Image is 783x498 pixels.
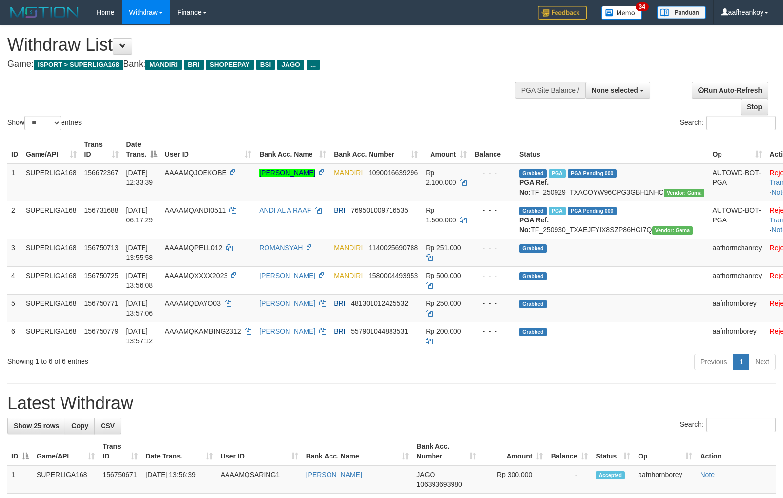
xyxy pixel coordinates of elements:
[519,328,547,336] span: Grabbed
[351,299,408,307] span: Copy 481301012425532 to clipboard
[680,116,776,130] label: Search:
[474,299,512,308] div: - - -
[22,294,81,322] td: SUPERLIGA168
[549,207,566,215] span: Marked by aafromsomean
[33,438,99,465] th: Game/API: activate to sort column ascending
[126,244,153,261] span: [DATE] 13:55:58
[515,136,708,163] th: Status
[142,438,216,465] th: Date Trans.: activate to sort column ascending
[84,169,119,177] span: 156672367
[81,136,123,163] th: Trans ID: activate to sort column ascending
[7,201,22,239] td: 2
[519,300,547,308] span: Grabbed
[14,422,59,430] span: Show 25 rows
[306,471,362,478] a: [PERSON_NAME]
[7,438,33,465] th: ID: activate to sort column descending
[334,327,345,335] span: BRI
[700,471,715,478] a: Note
[547,438,592,465] th: Balance: activate to sort column ascending
[474,326,512,336] div: - - -
[692,82,768,99] a: Run Auto-Refresh
[708,239,765,266] td: aafhormchanrey
[708,136,765,163] th: Op: activate to sort column ascending
[592,438,634,465] th: Status: activate to sort column ascending
[733,354,749,370] a: 1
[259,327,315,335] a: [PERSON_NAME]
[334,244,363,252] span: MANDIRI
[7,163,22,201] td: 1
[71,422,88,430] span: Copy
[84,206,119,214] span: 156731688
[184,60,203,70] span: BRI
[165,244,223,252] span: AAAAMQPELL012
[708,163,765,201] td: AUTOWD-BOT-PGA
[601,6,642,20] img: Button%20Memo.svg
[217,465,302,494] td: AAAAMQSARING1
[585,82,650,99] button: None selected
[217,438,302,465] th: User ID: activate to sort column ascending
[749,354,776,370] a: Next
[7,394,776,413] h1: Latest Withdraw
[307,60,320,70] span: ...
[568,169,617,178] span: PGA Pending
[351,327,408,335] span: Copy 557901044883531 to clipboard
[708,266,765,294] td: aafhormchanrey
[519,207,547,215] span: Grabbed
[206,60,254,70] span: SHOPEEPAY
[7,353,319,366] div: Showing 1 to 6 of 6 entries
[706,116,776,130] input: Search:
[549,169,566,178] span: Marked by aafsengchandara
[84,244,119,252] span: 156750713
[259,206,311,214] a: ANDI AL A RAAF
[480,465,547,494] td: Rp 300,000
[416,471,435,478] span: JAGO
[84,299,119,307] span: 156750771
[22,136,81,163] th: Game/API: activate to sort column ascending
[123,136,161,163] th: Date Trans.: activate to sort column descending
[165,272,227,279] span: AAAAMQXXXX2023
[694,354,733,370] a: Previous
[592,86,638,94] span: None selected
[634,438,696,465] th: Op: activate to sort column ascending
[126,206,153,224] span: [DATE] 06:17:29
[416,480,462,488] span: Copy 106393693980 to clipboard
[636,2,649,11] span: 34
[330,136,422,163] th: Bank Acc. Number: activate to sort column ascending
[369,244,418,252] span: Copy 1140025690788 to clipboard
[165,299,221,307] span: AAAAMQDAYO03
[426,206,456,224] span: Rp 1.500.000
[34,60,123,70] span: ISPORT > SUPERLIGA168
[515,82,585,99] div: PGA Site Balance /
[161,136,255,163] th: User ID: activate to sort column ascending
[22,201,81,239] td: SUPERLIGA168
[145,60,182,70] span: MANDIRI
[369,169,418,177] span: Copy 1090016639296 to clipboard
[94,418,121,434] a: CSV
[474,243,512,253] div: - - -
[126,272,153,289] span: [DATE] 13:56:08
[7,465,33,494] td: 1
[519,272,547,280] span: Grabbed
[596,471,625,479] span: Accepted
[480,438,547,465] th: Amount: activate to sort column ascending
[657,6,706,19] img: panduan.png
[7,35,512,55] h1: Withdraw List
[708,294,765,322] td: aafnhornborey
[7,136,22,163] th: ID
[547,465,592,494] td: -
[426,299,461,307] span: Rp 250.000
[277,60,304,70] span: JAGO
[165,327,241,335] span: AAAAMQKAMBING2312
[256,60,275,70] span: BSI
[7,239,22,266] td: 3
[634,465,696,494] td: aafnhornborey
[7,60,512,69] h4: Game: Bank:
[259,299,315,307] a: [PERSON_NAME]
[302,438,413,465] th: Bank Acc. Name: activate to sort column ascending
[412,438,480,465] th: Bank Acc. Number: activate to sort column ascending
[471,136,515,163] th: Balance
[426,244,461,252] span: Rp 251.000
[369,272,418,279] span: Copy 1580004493953 to clipboard
[126,169,153,186] span: [DATE] 12:33:39
[474,205,512,215] div: - - -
